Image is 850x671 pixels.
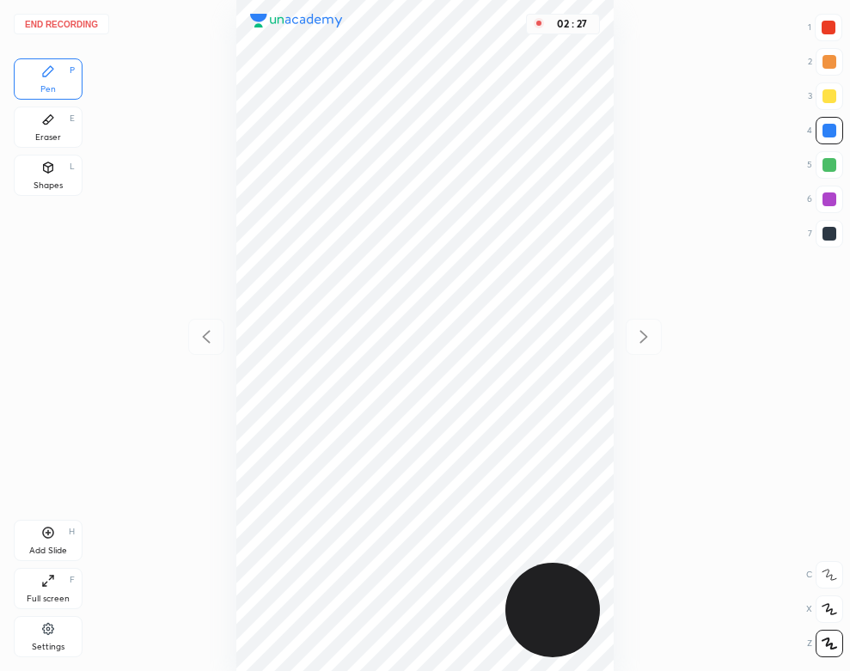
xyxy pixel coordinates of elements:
[807,186,843,213] div: 6
[70,576,75,584] div: F
[808,220,843,247] div: 7
[70,162,75,171] div: L
[551,18,592,30] div: 02 : 27
[40,85,56,94] div: Pen
[35,133,61,142] div: Eraser
[806,561,843,589] div: C
[29,546,67,555] div: Add Slide
[806,595,843,623] div: X
[32,643,64,651] div: Settings
[34,181,63,190] div: Shapes
[27,595,70,603] div: Full screen
[807,151,843,179] div: 5
[70,66,75,75] div: P
[808,14,842,41] div: 1
[250,14,343,27] img: logo.38c385cc.svg
[808,82,843,110] div: 3
[808,48,843,76] div: 2
[14,14,109,34] button: End recording
[69,528,75,536] div: H
[807,630,843,657] div: Z
[70,114,75,123] div: E
[807,117,843,144] div: 4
